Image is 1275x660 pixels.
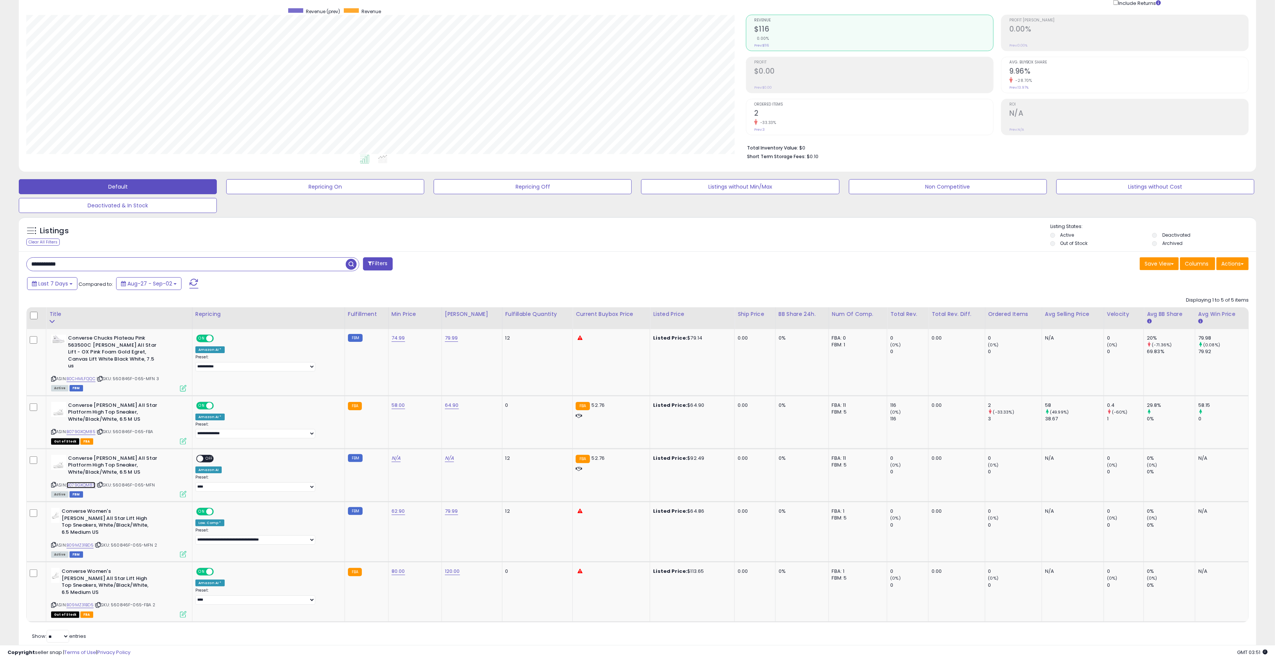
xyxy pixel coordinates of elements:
[1237,649,1267,656] span: 2025-09-10 03:51 GMT
[754,25,993,35] h2: $116
[79,281,113,288] span: Compared to:
[51,455,66,470] img: 21o1wUW9WwL._SL40_.jpg
[932,310,982,318] div: Total Rev. Diff.
[195,520,224,526] div: Low. Comp *
[1107,402,1143,409] div: 0.4
[988,568,1042,575] div: 0
[1060,232,1074,238] label: Active
[51,508,60,523] img: 21m02--6LSL._SL40_.jpg
[195,414,225,420] div: Amazon AI *
[445,402,459,409] a: 64.90
[890,335,928,341] div: 0
[505,335,567,341] div: 12
[890,415,928,422] div: 116
[779,402,823,409] div: 0%
[434,179,632,194] button: Repricing Off
[747,143,1243,152] li: $0
[988,462,999,468] small: (0%)
[62,568,153,598] b: Converse Women's [PERSON_NAME] All Star Lift High Top Sneakers, White/Black/White, 6.5 Medium US
[1009,85,1028,90] small: Prev: 13.97%
[832,409,882,415] div: FBM: 5
[195,467,222,473] div: Amazon AI
[26,239,60,246] div: Clear All Filters
[890,455,928,462] div: 0
[1147,415,1195,422] div: 0%
[890,348,928,355] div: 0
[754,67,993,77] h2: $0.00
[1147,568,1195,575] div: 0%
[1107,575,1118,581] small: (0%)
[653,335,729,341] div: $79.14
[890,568,928,575] div: 0
[754,36,769,41] small: 0.00%
[95,542,157,548] span: | SKU: 560846F-065-MFN 2
[97,376,159,382] span: | SKU: 560846F-065-MFN 3
[195,310,342,318] div: Repricing
[1140,257,1179,270] button: Save View
[653,334,687,341] b: Listed Price:
[95,602,155,608] span: | SKU: 560846F-065-FBA 2
[754,85,772,90] small: Prev: $0.00
[988,402,1042,409] div: 2
[890,468,928,475] div: 0
[890,508,928,515] div: 0
[1147,455,1195,462] div: 0%
[890,515,901,521] small: (0%)
[1107,462,1118,468] small: (0%)
[445,310,499,318] div: [PERSON_NAME]
[932,508,979,515] div: 0.00
[51,455,186,497] div: ASIN:
[653,402,729,409] div: $64.90
[1045,568,1098,575] div: N/A
[392,334,405,342] a: 74.99
[62,508,153,538] b: Converse Women's [PERSON_NAME] All Star Lift High Top Sneakers, White/Black/White, 6.5 Medium US
[505,310,569,318] div: Fulfillable Quantity
[779,508,823,515] div: 0%
[97,482,155,488] span: | SKU: 560846F-065-MFN
[1060,240,1087,246] label: Out of Stock
[51,335,186,390] div: ASIN:
[832,575,882,581] div: FBM: 5
[1107,415,1143,422] div: 1
[68,335,159,372] b: Converse Chucks Plateau Pink 563500C [PERSON_NAME] All Star Lift - OX Pink Foam Gold Egret, Canva...
[653,455,687,462] b: Listed Price:
[1013,78,1032,83] small: -28.70%
[348,454,363,462] small: FBM
[1147,318,1151,325] small: Avg BB Share.
[51,551,68,558] span: All listings currently available for purchase on Amazon
[1147,310,1192,318] div: Avg BB Share
[1147,335,1195,341] div: 20%
[361,8,381,15] span: Revenue
[988,455,1042,462] div: 0
[832,515,882,521] div: FBM: 5
[392,310,439,318] div: Min Price
[213,402,225,409] span: OFF
[641,179,839,194] button: Listings without Min/Max
[754,103,993,107] span: Ordered Items
[653,507,687,515] b: Listed Price:
[392,507,405,515] a: 62.90
[67,376,95,382] a: B0CHMLFQQC
[197,509,206,515] span: ON
[832,310,884,318] div: Num of Comp.
[1186,297,1249,304] div: Displaying 1 to 5 of 5 items
[348,402,362,410] small: FBA
[203,456,215,462] span: OFF
[1203,342,1220,348] small: (0.08%)
[754,60,993,65] span: Profit
[779,455,823,462] div: 0%
[758,120,776,125] small: -33.33%
[832,402,882,409] div: FBA: 11
[51,335,66,343] img: 31nZDlzKVlL._SL40_.jpg
[67,429,95,435] a: B079GXQM85
[348,568,362,576] small: FBA
[505,402,567,409] div: 0
[890,575,901,581] small: (0%)
[197,335,206,342] span: ON
[40,226,69,236] h5: Listings
[1152,342,1172,348] small: (-71.36%)
[67,482,95,488] a: B079GXQM85
[747,153,806,160] b: Short Term Storage Fees:
[1147,575,1157,581] small: (0%)
[67,602,94,608] a: B09MZ31BD5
